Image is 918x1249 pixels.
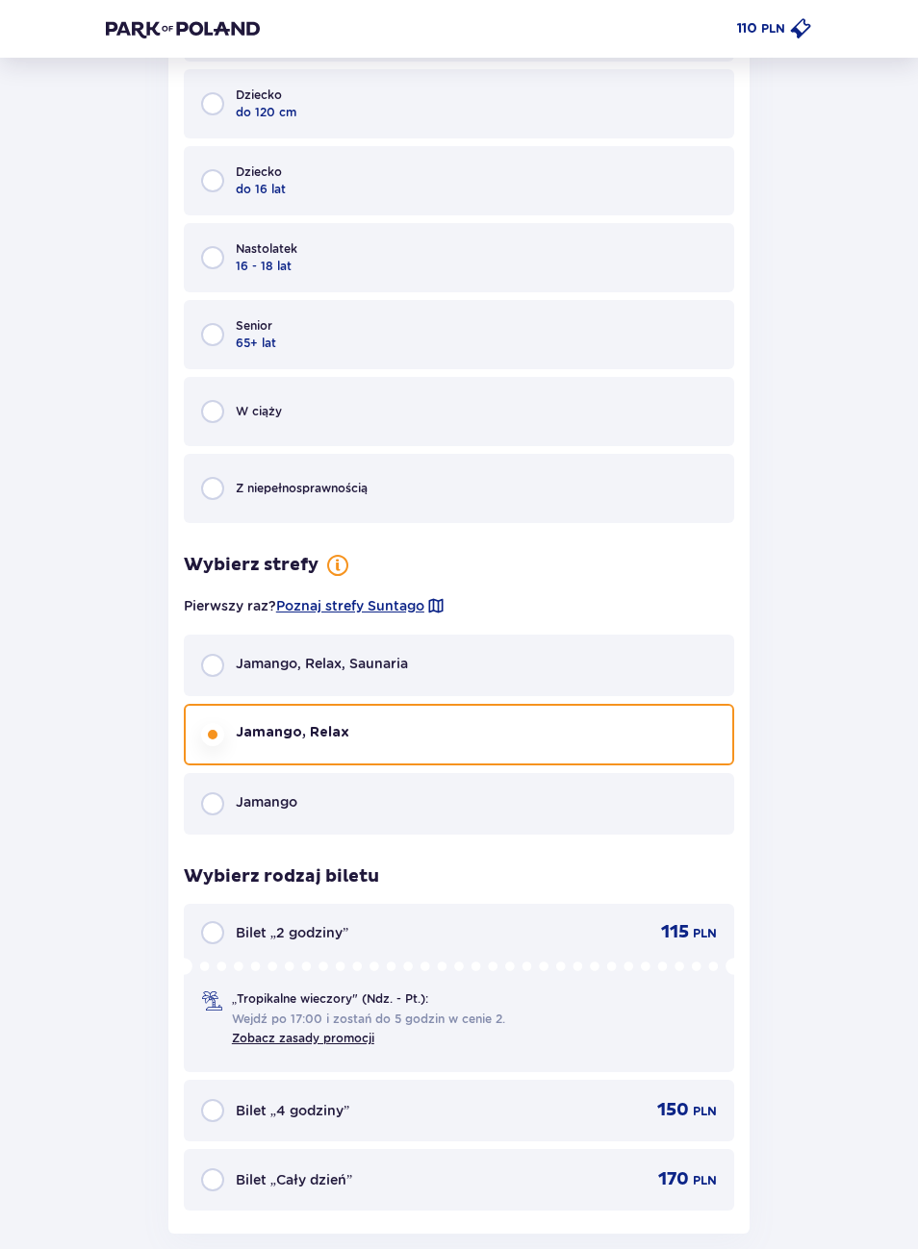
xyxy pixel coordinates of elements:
[236,723,349,742] p: Jamango, Relax
[236,1170,352,1189] p: Bilet „Cały dzień”
[232,1011,505,1028] span: Wejdź po 17:00 i zostań do 5 godzin w cenie 2.
[184,865,379,888] p: Wybierz rodzaj biletu
[236,923,348,942] p: Bilet „2 godziny”
[236,181,286,198] p: do 16 lat
[658,1168,689,1191] p: 170
[693,1103,717,1120] p: PLN
[232,990,428,1008] p: „Tropikalne wieczory" (Ndz. - Pt.):
[276,596,424,615] a: Poznaj strefy Suntago
[657,1099,689,1122] p: 150
[236,654,408,673] p: Jamango, Relax, Saunaria
[236,258,292,275] p: 16 - 18 lat
[184,596,446,615] p: Pierwszy raz?
[232,1031,374,1045] a: Zobacz zasady promocji
[661,921,689,944] p: 115
[236,163,282,181] p: Dziecko
[236,317,272,335] p: Senior
[236,403,282,420] p: W ciąży
[761,20,785,37] p: PLN
[106,19,260,38] img: Park of Poland logo
[236,335,276,352] p: 65+ lat
[693,1172,717,1189] p: PLN
[737,19,757,38] p: 110
[693,925,717,942] p: PLN
[184,554,319,577] p: Wybierz strefy
[236,240,297,258] p: Nastolatek
[236,480,368,497] p: Z niepełno­sprawnością
[236,1101,349,1120] p: Bilet „4 godziny”
[236,792,297,812] p: Jamango
[236,104,296,121] p: do 120 cm
[236,87,282,104] p: Dziecko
